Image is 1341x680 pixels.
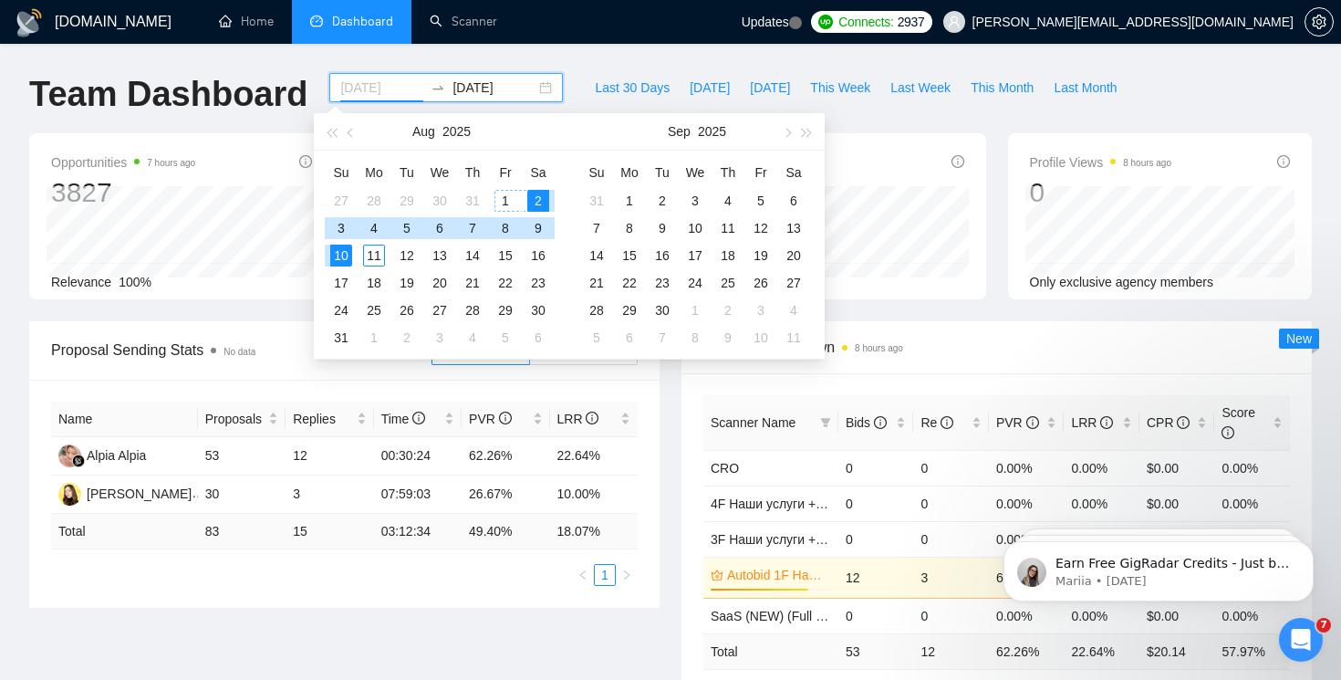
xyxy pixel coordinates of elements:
td: 2025-09-13 [777,214,810,242]
div: 6 [619,327,640,349]
td: 2025-09-06 [522,324,555,351]
td: 2025-10-04 [777,297,810,324]
a: 1 [595,565,615,585]
div: 12 [396,245,418,267]
div: 5 [396,217,418,239]
button: setting [1305,7,1334,37]
div: 2 [527,190,549,212]
img: logo [15,8,44,37]
td: 2025-08-05 [390,214,423,242]
iframe: Intercom live chat [1279,618,1323,662]
td: 0.00% [1064,450,1139,486]
th: Sa [777,158,810,187]
div: 3 [750,299,772,321]
span: info-circle [1177,416,1190,429]
td: 2025-08-25 [358,297,390,324]
td: 2025-08-06 [423,214,456,242]
span: LRR [557,412,599,426]
td: 2025-10-10 [744,324,777,351]
a: 4F Наши услуги + не совсем наша ЦА (минус наша ЦА) [711,497,1040,511]
td: 2025-09-02 [646,187,679,214]
td: 2025-09-21 [580,269,613,297]
span: Updates [742,15,789,29]
td: 2025-09-01 [613,187,646,214]
div: 19 [750,245,772,267]
td: 2025-08-28 [456,297,489,324]
span: Re [920,415,953,430]
div: 3 [684,190,706,212]
span: Only exclusive agency members [1030,275,1214,289]
td: 2025-09-16 [646,242,679,269]
span: dashboard [310,15,323,27]
div: 30 [527,299,549,321]
img: upwork-logo.png [818,15,833,29]
th: Su [580,158,613,187]
div: 25 [363,299,385,321]
div: 17 [330,272,352,294]
div: 11 [363,245,385,267]
th: Tu [646,158,679,187]
a: searchScanner [430,14,497,29]
div: 1 [684,299,706,321]
div: 27 [330,190,352,212]
div: 2 [651,190,673,212]
td: 2025-07-27 [325,187,358,214]
td: 2025-10-06 [613,324,646,351]
td: 2025-09-15 [613,242,646,269]
a: SaaS (NEW) (Full text search) [711,609,882,623]
td: 12 [286,437,373,476]
div: 2 [396,327,418,349]
button: [DATE] [680,73,740,102]
div: 30 [651,299,673,321]
span: info-circle [951,155,964,168]
li: 1 [594,564,616,586]
div: 22 [494,272,516,294]
a: 3F Наши услуги + не известна ЦА (минус наша ЦА) [711,532,1015,547]
div: 29 [396,190,418,212]
a: setting [1305,15,1334,29]
td: 2025-09-26 [744,269,777,297]
div: 6 [527,327,549,349]
td: 2025-10-01 [679,297,712,324]
span: No data [223,347,255,357]
span: Profile Views [1030,152,1172,173]
th: Proposals [198,402,286,437]
td: 2025-10-03 [744,297,777,324]
div: 23 [651,272,673,294]
td: 2025-07-28 [358,187,390,214]
span: to [431,80,445,95]
div: 28 [586,299,608,321]
span: Last Week [890,78,951,98]
div: 8 [494,217,516,239]
div: 25 [717,272,739,294]
td: 53 [198,437,286,476]
div: 29 [494,299,516,321]
div: 13 [783,217,805,239]
td: 2025-10-08 [679,324,712,351]
div: 10 [750,327,772,349]
div: 28 [462,299,483,321]
td: 0.00% [989,450,1065,486]
td: 2025-09-27 [777,269,810,297]
div: 16 [651,245,673,267]
div: 3827 [51,175,195,210]
span: info-circle [941,416,953,429]
th: Mo [613,158,646,187]
td: 2025-10-02 [712,297,744,324]
td: 2025-08-29 [489,297,522,324]
td: 2025-08-21 [456,269,489,297]
div: 13 [429,245,451,267]
span: left [577,570,588,581]
span: Connects: [838,12,893,32]
td: 2025-09-11 [712,214,744,242]
p: Earn Free GigRadar Credits - Just by Sharing Your Story! 💬 Want more credits for sending proposal... [79,52,315,70]
td: 62.26% [462,437,549,476]
td: 2025-09-25 [712,269,744,297]
td: 10.00% [550,476,639,514]
td: 2025-08-18 [358,269,390,297]
div: 26 [396,299,418,321]
div: 28 [363,190,385,212]
td: 2025-09-14 [580,242,613,269]
td: 26.67% [462,476,549,514]
span: info-circle [586,412,598,424]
